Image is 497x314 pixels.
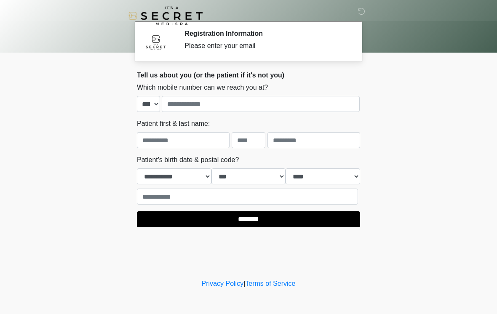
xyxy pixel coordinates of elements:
img: It's A Secret Med Spa Logo [128,6,203,25]
a: Privacy Policy [202,280,244,287]
a: Terms of Service [245,280,295,287]
label: Patient first & last name: [137,119,210,129]
label: Which mobile number can we reach you at? [137,82,268,93]
div: Please enter your email [184,41,347,51]
label: Patient's birth date & postal code? [137,155,239,165]
a: | [243,280,245,287]
h2: Tell us about you (or the patient if it's not you) [137,71,360,79]
h2: Registration Information [184,29,347,37]
img: Agent Avatar [143,29,168,55]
